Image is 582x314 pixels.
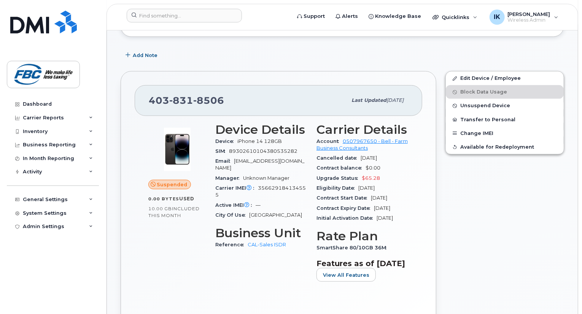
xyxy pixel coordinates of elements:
span: Available for Redeployment [460,144,534,150]
span: — [256,202,261,208]
span: included this month [148,206,200,218]
span: used [179,196,194,201]
span: iPhone 14 128GB [237,138,282,144]
span: Support [304,13,325,20]
h3: Device Details [215,123,307,136]
h3: Carrier Details [316,123,409,136]
a: CAL-Sales ISDR [248,242,286,247]
span: 0.00 Bytes [148,196,179,201]
span: SIM [215,148,229,154]
span: Manager [215,175,243,181]
h3: Rate Plan [316,229,409,243]
span: Last updated [351,97,386,103]
span: [EMAIL_ADDRESS][DOMAIN_NAME] [215,158,304,171]
button: Change IMEI [446,127,564,140]
span: 89302610104380535282 [229,148,297,154]
span: $0.00 [366,165,380,171]
input: Find something... [127,9,242,22]
span: IK [494,13,500,22]
span: Device [215,138,237,144]
span: [DATE] [386,97,404,103]
span: 403 [149,95,224,106]
h3: Features as of [DATE] [316,259,409,268]
button: Add Note [121,48,164,62]
h3: Business Unit [215,226,307,240]
span: $65.28 [362,175,380,181]
button: Available for Redeployment [446,140,564,154]
span: City Of Use [215,212,249,218]
button: Unsuspend Device [446,99,564,113]
span: Upgrade Status [316,175,362,181]
span: Unknown Manager [243,175,289,181]
span: Alerts [342,13,358,20]
span: Carrier IMEI [215,185,258,191]
span: Email [215,158,234,164]
span: Contract balance [316,165,366,171]
a: Edit Device / Employee [446,71,564,85]
a: Knowledge Base [363,9,426,24]
span: Suspended [157,181,188,188]
span: 8506 [193,95,224,106]
span: 10.00 GB [148,206,172,211]
span: SmartShare 80/10GB 36M [316,245,390,251]
span: 356629184134555 [215,185,306,198]
button: Transfer to Personal [446,113,564,127]
button: View All Features [316,268,376,282]
button: Block Data Usage [446,85,564,99]
span: Contract Expiry Date [316,205,374,211]
span: [DATE] [361,155,377,161]
div: Ibrahim Kabir [484,10,564,25]
span: Unsuspend Device [460,103,510,109]
div: Quicklinks [427,10,483,25]
span: [GEOGRAPHIC_DATA] [249,212,302,218]
img: image20231002-3703462-njx0qo.jpeg [154,127,200,172]
a: Support [292,9,330,24]
span: Initial Activation Date [316,215,377,221]
span: Eligibility Date [316,185,358,191]
span: [DATE] [371,195,387,201]
span: [DATE] [377,215,393,221]
span: 831 [169,95,193,106]
span: [PERSON_NAME] [508,11,550,17]
span: Quicklinks [442,14,469,20]
span: Account [316,138,343,144]
a: 0507967650 - Bell - Farm Business Consultants [316,138,408,151]
span: [DATE] [374,205,390,211]
span: Contract Start Date [316,195,371,201]
span: Reference [215,242,248,247]
a: Alerts [330,9,363,24]
span: Cancelled date [316,155,361,161]
span: Knowledge Base [375,13,421,20]
span: [DATE] [358,185,375,191]
span: Wireless Admin [508,17,550,23]
span: Add Note [133,52,157,59]
span: View All Features [323,271,369,279]
span: Active IMEI [215,202,256,208]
